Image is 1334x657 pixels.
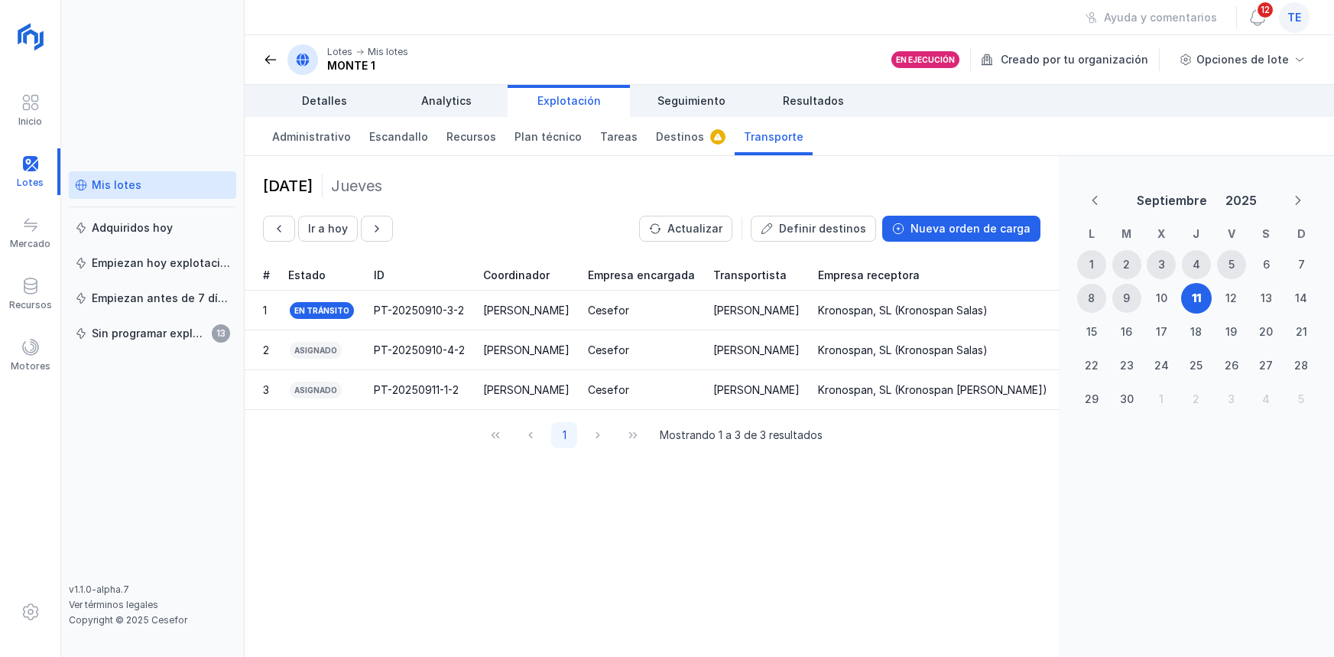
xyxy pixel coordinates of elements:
[374,343,465,358] div: PT-20250910-4-2
[92,255,230,271] div: Empiezan hoy explotación
[288,340,343,360] div: Asignado
[69,599,158,610] a: Ver términos legales
[1193,392,1199,407] div: 2
[11,360,50,372] div: Motores
[1297,227,1306,240] span: D
[1109,315,1144,349] td: 16
[1196,52,1289,67] div: Opciones de lote
[1228,227,1235,240] span: V
[263,343,269,358] div: 2
[588,268,695,283] span: Empresa encargada
[1219,187,1263,214] button: Choose Year
[660,428,823,443] span: Mostrando 1 a 3 de 3 resultados
[1262,392,1270,407] div: 4
[514,129,582,145] span: Plan técnico
[818,303,988,318] div: Kronospan, SL (Kronospan Salas)
[10,238,50,250] div: Mercado
[1156,324,1167,340] div: 17
[896,54,955,65] div: En ejecución
[92,326,207,341] div: Sin programar explotación
[1156,291,1167,306] div: 10
[327,58,408,73] div: MONTE 1
[1225,358,1238,373] div: 26
[1179,315,1214,349] td: 18
[1159,392,1164,407] div: 1
[1298,392,1304,407] div: 5
[818,343,988,358] div: Kronospan, SL (Kronospan Salas)
[369,129,428,145] span: Escandallo
[385,85,508,117] a: Analytics
[263,175,313,197] div: [DATE]
[600,129,638,145] span: Tareas
[1284,189,1313,212] button: Next Month
[588,382,629,398] div: Cesefor
[1214,315,1249,349] td: 19
[1214,382,1249,416] td: 3
[1131,187,1213,214] button: Choose Month
[1121,324,1132,340] div: 16
[551,422,577,448] button: Page 1
[588,303,629,318] div: Cesefor
[656,129,704,145] span: Destinos
[69,614,236,626] div: Copyright © 2025 Cesefor
[263,303,267,318] div: 1
[751,216,876,242] button: Definir destinos
[288,268,326,283] span: Estado
[327,46,352,58] div: Lotes
[1262,227,1270,240] span: S
[1089,227,1095,240] span: L
[1085,358,1099,373] div: 22
[9,299,52,311] div: Recursos
[1190,324,1202,340] div: 18
[713,303,800,318] div: [PERSON_NAME]
[18,115,42,128] div: Inicio
[1109,281,1144,315] td: 9
[483,268,550,283] span: Coordinador
[667,221,722,236] div: Actualizar
[374,268,385,283] span: ID
[69,249,236,277] a: Empiezan hoy explotación
[1074,315,1109,349] td: 15
[92,291,230,306] div: Empiezan antes de 7 días
[1109,382,1144,416] td: 30
[360,117,437,155] a: Escandallo
[212,324,230,343] span: 13
[1154,358,1169,373] div: 24
[1179,248,1214,281] td: 4
[483,303,570,318] div: [PERSON_NAME]
[1123,291,1130,306] div: 9
[1249,349,1284,382] td: 27
[92,220,173,236] div: Adquiridos hoy
[752,85,875,117] a: Resultados
[657,93,725,109] span: Seguimiento
[1284,382,1319,416] td: 5
[288,380,343,400] div: Asignado
[1261,291,1272,306] div: 13
[1144,281,1179,315] td: 10
[1144,248,1179,281] td: 3
[882,216,1040,242] button: Nueva orden de carga
[1249,281,1284,315] td: 13
[302,93,347,109] span: Detalles
[1123,257,1130,272] div: 2
[374,382,459,398] div: PT-20250911-1-2
[713,343,800,358] div: [PERSON_NAME]
[508,85,630,117] a: Explotación
[1284,248,1319,281] td: 7
[421,93,472,109] span: Analytics
[779,221,866,236] div: Definir destinos
[1214,248,1249,281] td: 5
[505,117,591,155] a: Plan técnico
[288,301,355,320] div: En tránsito
[272,129,351,145] span: Administrativo
[374,303,464,318] div: PT-20250910-3-2
[744,129,803,145] span: Transporte
[1074,281,1109,315] td: 8
[639,216,732,242] button: Actualizar
[1249,382,1284,416] td: 4
[263,268,270,283] span: #
[818,382,1047,398] div: Kronospan, SL (Kronospan [PERSON_NAME])
[1179,349,1214,382] td: 25
[331,175,382,197] div: Jueves
[1085,392,1099,407] div: 29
